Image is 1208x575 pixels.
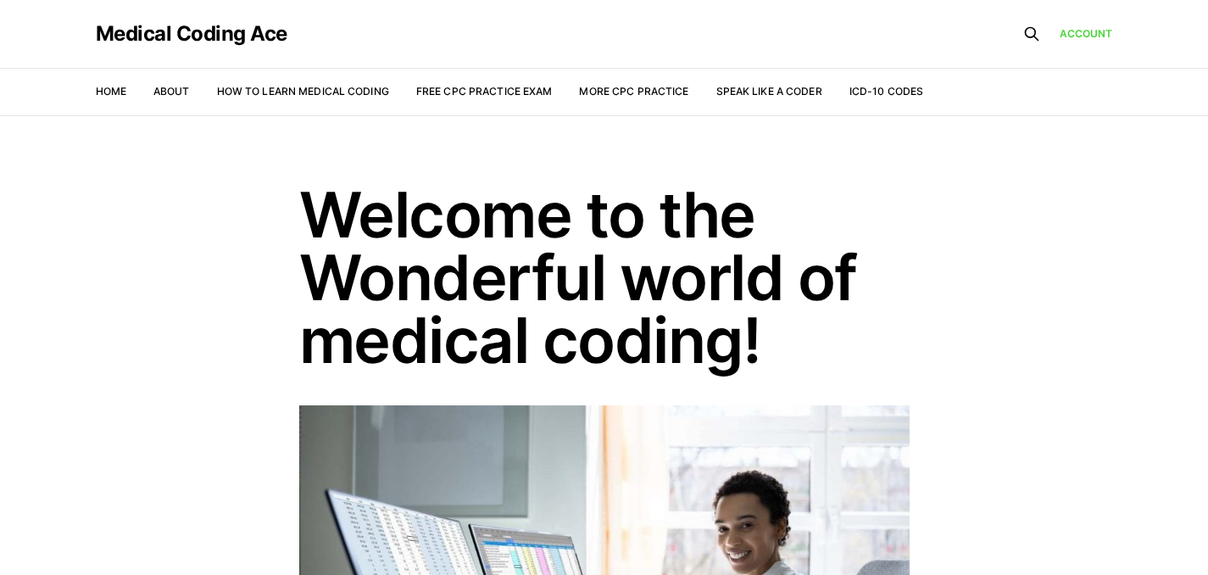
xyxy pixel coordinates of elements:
a: About [153,85,190,98]
a: ICD-10 Codes [849,85,923,98]
a: Account [1060,25,1113,42]
a: How to Learn Medical Coding [217,85,389,98]
a: More CPC Practice [579,85,688,98]
h1: Welcome to the Wonderful world of medical coding! [299,183,910,371]
a: Home [96,85,126,98]
a: Medical Coding Ace [96,24,287,44]
a: Speak Like a Coder [716,85,822,98]
a: Free CPC Practice Exam [416,85,553,98]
